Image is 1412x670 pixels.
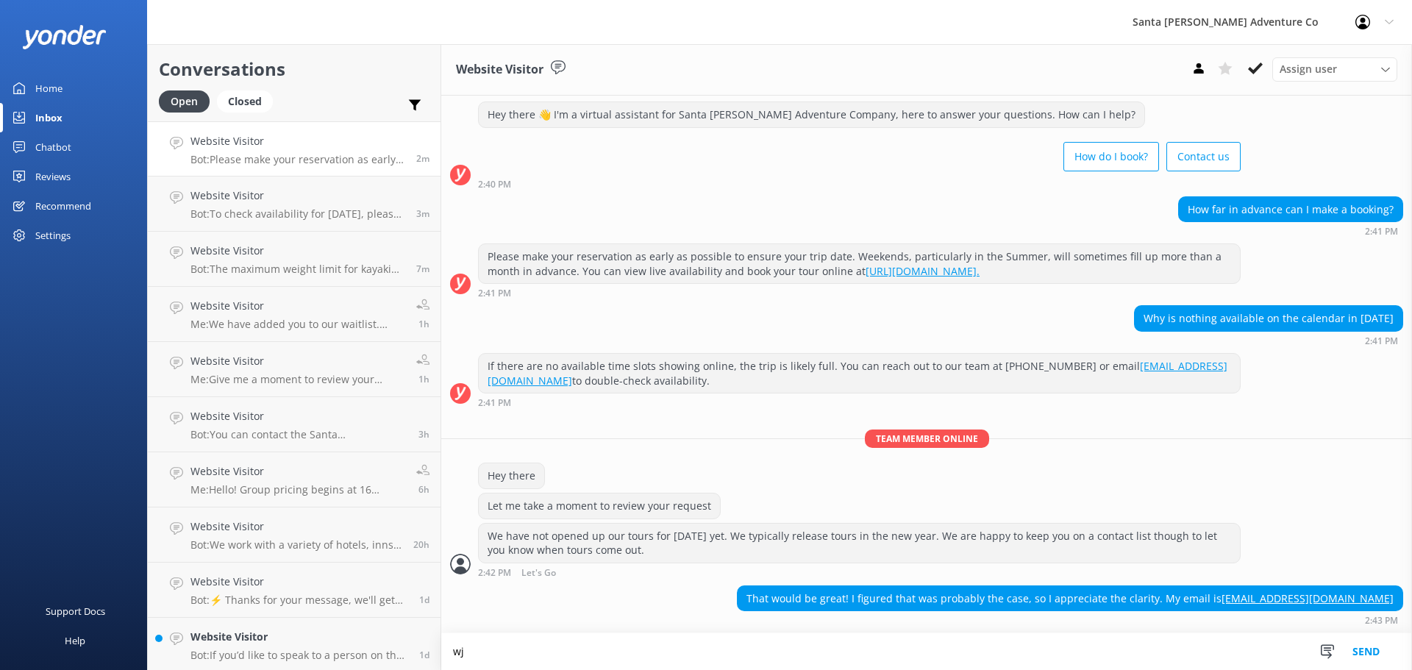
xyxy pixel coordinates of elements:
span: Sep 08 2025 02:36pm (UTC -07:00) America/Tijuana [416,263,429,275]
p: Bot: The maximum weight limit for kayaking is 450lbs. Guests weighing between 230-450lbs will be ... [190,263,405,276]
div: How far in advance can I make a booking? [1179,197,1402,222]
span: Sep 07 2025 05:59pm (UTC -07:00) America/Tijuana [413,538,429,551]
h4: Website Visitor [190,298,405,314]
span: Sep 07 2025 02:10pm (UTC -07:00) America/Tijuana [419,594,429,606]
h2: Conversations [159,55,429,83]
span: Let's Go [521,569,556,578]
p: Bot: You can contact the Santa [PERSON_NAME] Adventure Co. team at [PHONE_NUMBER], or by emailing... [190,428,407,441]
h4: Website Visitor [190,243,405,259]
strong: 2:41 PM [478,399,511,407]
h4: Website Visitor [190,518,402,535]
a: Website VisitorBot:To check availability for [DATE], please visit our calendar at [URL][DOMAIN_NA... [148,177,441,232]
a: [EMAIL_ADDRESS][DOMAIN_NAME] [1222,591,1394,605]
div: Sep 08 2025 02:41pm (UTC -07:00) America/Tijuana [1178,226,1403,236]
span: Sep 08 2025 02:41pm (UTC -07:00) America/Tijuana [416,152,429,165]
h4: Website Visitor [190,133,405,149]
div: Reviews [35,162,71,191]
textarea: wj [441,633,1412,670]
span: Sep 08 2025 02:40pm (UTC -07:00) America/Tijuana [416,207,429,220]
h4: Website Visitor [190,629,408,645]
a: Website VisitorBot:Please make your reservation as early as possible to ensure your trip date. We... [148,121,441,177]
div: Sep 08 2025 02:41pm (UTC -07:00) America/Tijuana [478,288,1241,298]
a: Website VisitorMe:Give me a moment to review your request1h [148,342,441,397]
h4: Website Visitor [190,353,405,369]
span: Sep 08 2025 01:15pm (UTC -07:00) America/Tijuana [418,373,429,385]
a: Open [159,93,217,109]
span: Sep 06 2025 11:38pm (UTC -07:00) America/Tijuana [419,649,429,661]
div: Help [65,626,85,655]
p: Me: Hello! Group pricing begins at 16 guests. We look forward to having you in December. [190,483,405,496]
span: Sep 08 2025 08:34am (UTC -07:00) America/Tijuana [418,483,429,496]
div: Chatbot [35,132,71,162]
div: Let me take a moment to review your request [479,493,720,518]
span: Sep 08 2025 10:50am (UTC -07:00) America/Tijuana [418,428,429,441]
a: Website VisitorBot:We work with a variety of hotels, inns, bed & breakfasts, and campgrounds thro... [148,507,441,563]
div: Closed [217,90,273,113]
div: Sep 08 2025 02:41pm (UTC -07:00) America/Tijuana [1134,335,1403,346]
span: Team member online [865,430,989,448]
a: [EMAIL_ADDRESS][DOMAIN_NAME] [488,359,1227,388]
button: How do I book? [1063,142,1159,171]
h4: Website Visitor [190,408,407,424]
div: Hey there [479,463,544,488]
span: Sep 08 2025 01:25pm (UTC -07:00) America/Tijuana [418,318,429,330]
div: Sep 08 2025 02:42pm (UTC -07:00) America/Tijuana [478,567,1241,578]
a: Website VisitorBot:⚡ Thanks for your message, we'll get back to you as soon as we can. You're als... [148,563,441,618]
div: Please make your reservation as early as possible to ensure your trip date. Weekends, particularl... [479,244,1240,283]
div: Assign User [1272,57,1397,81]
strong: 2:41 PM [478,289,511,298]
div: If there are no available time slots showing online, the trip is likely full. You can reach out t... [479,354,1240,393]
p: Bot: To check availability for [DATE], please visit our calendar at [URL][DOMAIN_NAME]. [190,207,405,221]
p: Bot: Please make your reservation as early as possible to ensure your trip date. Weekends, partic... [190,153,405,166]
p: Me: Give me a moment to review your request [190,373,405,386]
div: Home [35,74,63,103]
h4: Website Visitor [190,463,405,480]
strong: 2:43 PM [1365,616,1398,625]
a: Closed [217,93,280,109]
a: Website VisitorBot:You can contact the Santa [PERSON_NAME] Adventure Co. team at [PHONE_NUMBER], ... [148,397,441,452]
div: That would be great! I figured that was probably the case, so I appreciate the clarity. My email is [738,586,1402,611]
a: Website VisitorMe:We have added you to our waitlist. Keep an eye out for a phone call from [PHONE... [148,287,441,342]
div: Why is nothing available on the calendar in [DATE] [1135,306,1402,331]
p: Me: We have added you to our waitlist. Keep an eye out for a phone call from [PHONE_NUMBER], we w... [190,318,405,331]
p: Bot: We work with a variety of hotels, inns, bed & breakfasts, and campgrounds throughout [GEOGRA... [190,538,402,552]
p: Bot: If you’d like to speak to a person on the Santa [PERSON_NAME] Adventure Co. team, please cal... [190,649,408,662]
img: yonder-white-logo.png [22,25,107,49]
div: Sep 08 2025 02:40pm (UTC -07:00) America/Tijuana [478,179,1241,189]
a: Website VisitorMe:Hello! Group pricing begins at 16 guests. We look forward to having you in Dece... [148,452,441,507]
div: Sep 08 2025 02:43pm (UTC -07:00) America/Tijuana [737,615,1403,625]
strong: 2:40 PM [478,180,511,189]
div: We have not opened up our tours for [DATE] yet. We typically release tours in the new year. We ar... [479,524,1240,563]
h3: Website Visitor [456,60,543,79]
a: [URL][DOMAIN_NAME]. [866,264,980,278]
div: Hey there 👋 I'm a virtual assistant for Santa [PERSON_NAME] Adventure Company, here to answer you... [479,102,1144,127]
strong: 2:42 PM [478,569,511,578]
div: Sep 08 2025 02:41pm (UTC -07:00) America/Tijuana [478,397,1241,407]
button: Send [1338,633,1394,670]
h4: Website Visitor [190,574,408,590]
a: Website VisitorBot:The maximum weight limit for kayaking is 450lbs. Guests weighing between 230-4... [148,232,441,287]
button: Contact us [1166,142,1241,171]
strong: 2:41 PM [1365,227,1398,236]
div: Inbox [35,103,63,132]
div: Support Docs [46,596,105,626]
span: Assign user [1280,61,1337,77]
div: Settings [35,221,71,250]
div: Recommend [35,191,91,221]
p: Bot: ⚡ Thanks for your message, we'll get back to you as soon as we can. You're also welcome to k... [190,594,408,607]
strong: 2:41 PM [1365,337,1398,346]
div: Open [159,90,210,113]
h4: Website Visitor [190,188,405,204]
